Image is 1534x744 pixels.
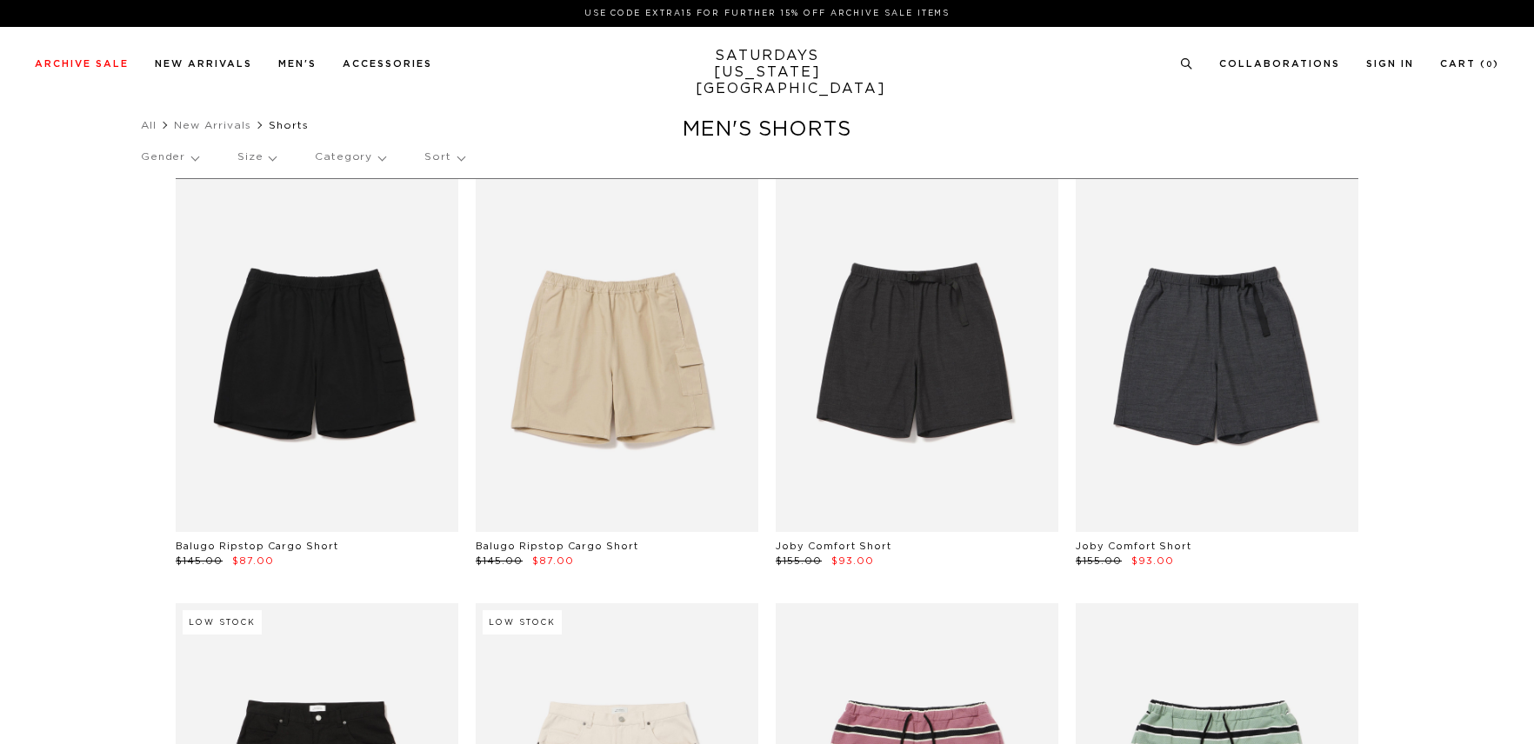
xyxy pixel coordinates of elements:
a: Sign In [1366,59,1414,69]
a: Men's [278,59,317,69]
span: Shorts [269,120,309,130]
span: $93.00 [831,556,874,566]
a: SATURDAYS[US_STATE][GEOGRAPHIC_DATA] [696,48,839,97]
span: $145.00 [476,556,523,566]
span: $155.00 [776,556,822,566]
a: Archive Sale [35,59,129,69]
a: All [141,120,157,130]
a: Joby Comfort Short [776,541,891,551]
a: Balugo Ripstop Cargo Short [176,541,338,551]
div: Low Stock [483,610,562,634]
small: 0 [1486,61,1493,69]
p: Use Code EXTRA15 for Further 15% Off Archive Sale Items [42,7,1492,20]
span: $87.00 [232,556,274,566]
a: Collaborations [1219,59,1340,69]
div: Low Stock [183,610,262,634]
a: New Arrivals [155,59,252,69]
a: Cart (0) [1440,59,1499,69]
p: Gender [141,137,198,177]
p: Size [237,137,276,177]
p: Sort [424,137,464,177]
a: Accessories [343,59,432,69]
span: $87.00 [532,556,574,566]
span: $155.00 [1076,556,1122,566]
a: Balugo Ripstop Cargo Short [476,541,638,551]
span: $93.00 [1131,556,1174,566]
p: Category [315,137,385,177]
a: New Arrivals [174,120,251,130]
a: Joby Comfort Short [1076,541,1191,551]
span: $145.00 [176,556,223,566]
